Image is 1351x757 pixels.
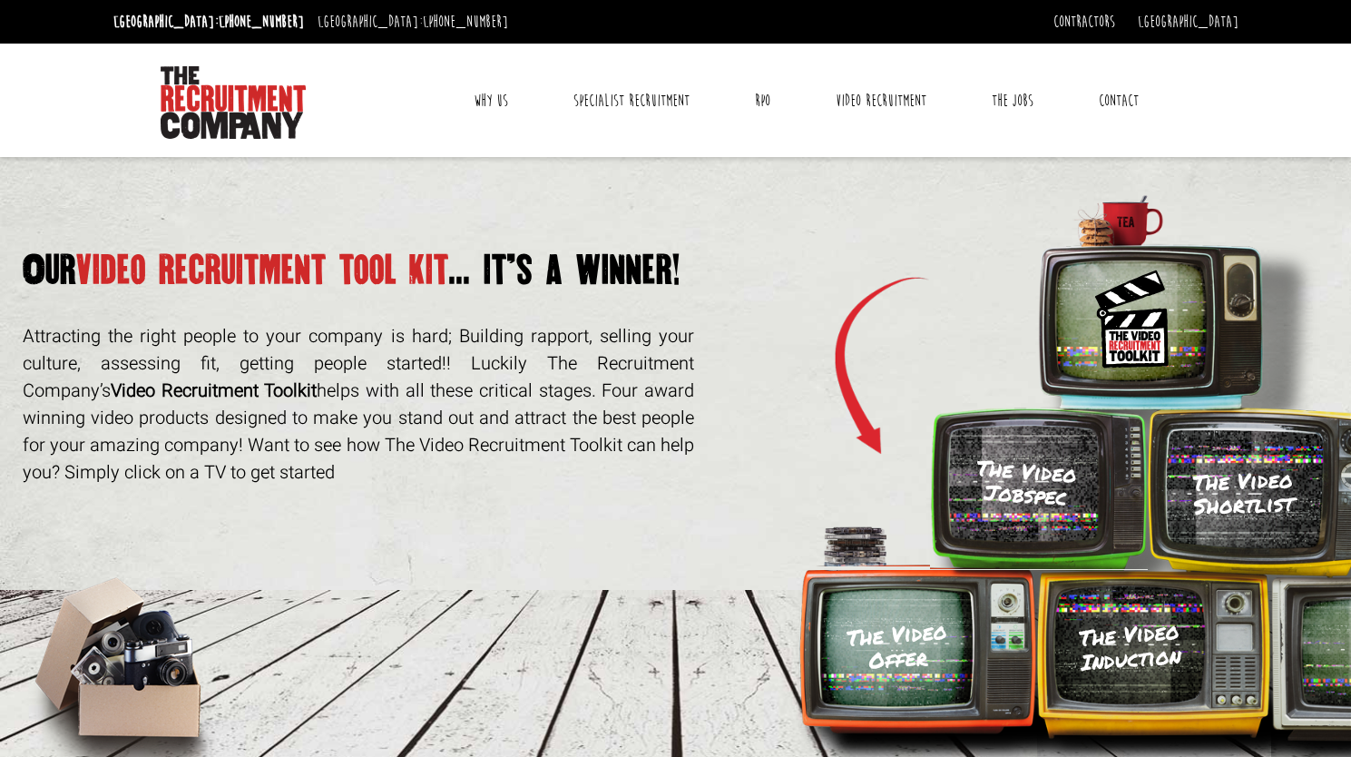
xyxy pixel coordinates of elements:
span: Our [23,248,76,292]
a: Contact [1085,78,1152,123]
a: [PHONE_NUMBER] [423,12,508,32]
p: Attracting the right people to your company is hard; Building rapport, selling your culture, asse... [23,323,694,487]
a: Contractors [1053,12,1115,32]
a: Why Us [460,78,522,123]
h3: The Video Shortlist [1163,467,1323,519]
a: Specialist Recruitment [560,78,703,123]
strong: Video Recruitment Toolkit [111,378,317,404]
a: The Jobs [978,78,1047,123]
a: RPO [741,78,784,123]
img: tv-yellow-bright.png [1148,406,1351,570]
img: Toolkit_Logo.svg [1090,265,1174,372]
img: TV-Green.png [930,406,1149,569]
li: [GEOGRAPHIC_DATA]: [313,7,513,36]
img: tv-blue.png [930,193,1351,406]
h1: video recruitment tool kit [23,254,759,287]
a: Video Recruitment [822,78,940,123]
span: ... it’s a winner! [449,248,681,292]
a: [PHONE_NUMBER] [219,12,304,32]
h3: The Video Induction [1079,619,1181,673]
li: [GEOGRAPHIC_DATA]: [109,7,308,36]
h3: The Video Offer [846,619,948,673]
h3: The Video Jobspec [974,456,1077,510]
img: Arrow.png [796,193,929,566]
a: [GEOGRAPHIC_DATA] [1138,12,1238,32]
img: The Recruitment Company [161,66,306,139]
